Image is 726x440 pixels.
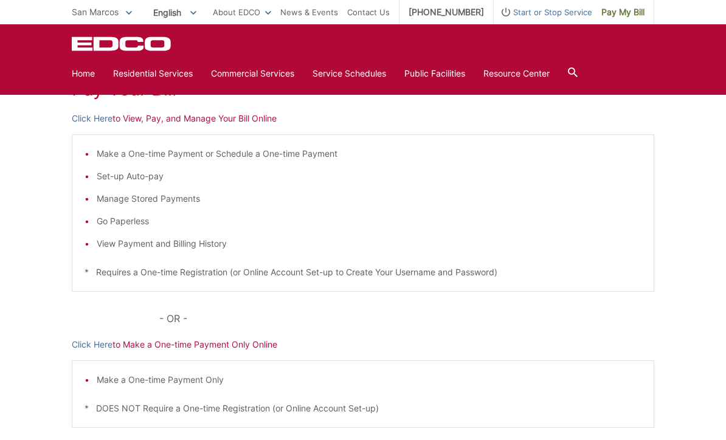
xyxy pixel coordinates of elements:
a: Resource Center [483,67,550,80]
li: Make a One-time Payment Only [97,373,641,387]
a: EDCD logo. Return to the homepage. [72,36,173,51]
a: Residential Services [113,67,193,80]
a: Home [72,67,95,80]
span: San Marcos [72,7,119,17]
p: to View, Pay, and Manage Your Bill Online [72,112,654,125]
a: About EDCO [213,5,271,19]
p: to Make a One-time Payment Only Online [72,338,654,351]
li: Set-up Auto-pay [97,170,641,183]
li: Manage Stored Payments [97,192,641,205]
p: - OR - [159,310,654,327]
a: News & Events [280,5,338,19]
a: Service Schedules [313,67,386,80]
span: English [144,2,206,22]
li: Make a One-time Payment or Schedule a One-time Payment [97,147,641,160]
li: View Payment and Billing History [97,237,641,250]
a: Public Facilities [404,67,465,80]
a: Commercial Services [211,67,294,80]
p: * DOES NOT Require a One-time Registration (or Online Account Set-up) [85,402,641,415]
span: Pay My Bill [601,5,645,19]
a: Click Here [72,338,112,351]
a: Click Here [72,112,112,125]
p: * Requires a One-time Registration (or Online Account Set-up to Create Your Username and Password) [85,266,641,279]
a: Contact Us [347,5,390,19]
li: Go Paperless [97,215,641,228]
